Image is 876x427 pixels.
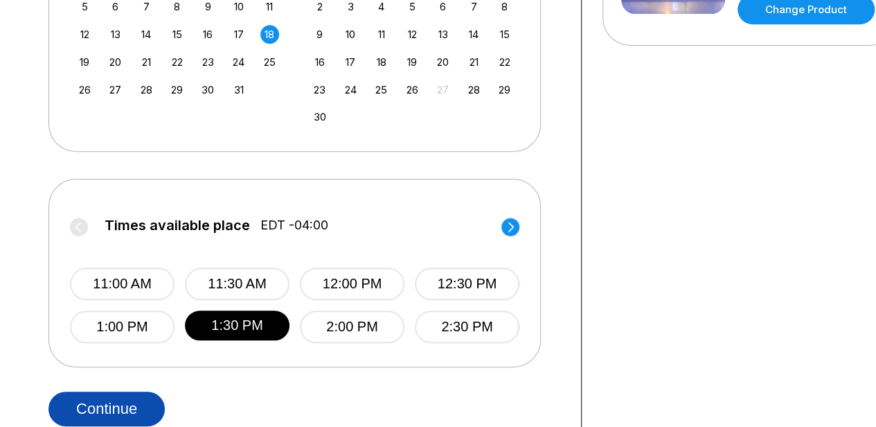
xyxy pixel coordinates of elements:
div: Choose Thursday, October 23rd, 2025 [199,53,217,71]
div: Choose Tuesday, October 28th, 2025 [137,80,156,99]
div: Choose Sunday, October 26th, 2025 [75,80,94,99]
button: 11:00 AM [70,268,175,300]
div: Choose Friday, November 28th, 2025 [465,80,483,99]
button: 2:00 PM [300,311,404,343]
div: Choose Friday, October 17th, 2025 [229,25,248,44]
div: Choose Thursday, October 16th, 2025 [199,25,217,44]
button: 12:30 PM [415,268,519,300]
div: Choose Saturday, November 15th, 2025 [495,25,514,44]
div: Choose Thursday, October 30th, 2025 [199,80,217,99]
div: Choose Sunday, October 19th, 2025 [75,53,94,71]
div: Choose Saturday, November 29th, 2025 [495,80,514,99]
div: Choose Wednesday, November 19th, 2025 [403,53,422,71]
div: Choose Saturday, October 18th, 2025 [260,25,279,44]
span: EDT -04:00 [260,218,328,233]
div: Choose Saturday, November 22nd, 2025 [495,53,514,71]
button: 12:00 PM [300,268,404,300]
div: Choose Friday, October 24th, 2025 [229,53,248,71]
button: 2:30 PM [415,311,519,343]
div: Choose Tuesday, October 21st, 2025 [137,53,156,71]
div: Choose Tuesday, November 11th, 2025 [372,25,391,44]
div: Choose Wednesday, October 29th, 2025 [168,80,186,99]
div: Choose Saturday, October 25th, 2025 [260,53,279,71]
button: 1:30 PM [185,311,289,340]
div: Choose Thursday, November 13th, 2025 [433,25,452,44]
div: Choose Tuesday, October 14th, 2025 [137,25,156,44]
div: Choose Wednesday, November 12th, 2025 [403,25,422,44]
span: Times available place [105,218,250,233]
div: Choose Monday, November 10th, 2025 [341,25,360,44]
div: Choose Sunday, November 23rd, 2025 [310,80,329,99]
div: Choose Tuesday, November 18th, 2025 [372,53,391,71]
div: Choose Wednesday, October 22nd, 2025 [168,53,186,71]
div: Choose Monday, October 13th, 2025 [106,25,125,44]
div: Choose Monday, October 27th, 2025 [106,80,125,99]
div: Choose Friday, November 21st, 2025 [465,53,483,71]
div: Choose Sunday, November 16th, 2025 [310,53,329,71]
div: Choose Monday, November 24th, 2025 [341,80,360,99]
div: Choose Monday, November 17th, 2025 [341,53,360,71]
div: Choose Friday, October 31st, 2025 [229,80,248,99]
div: Choose Sunday, October 12th, 2025 [75,25,94,44]
div: Choose Friday, November 14th, 2025 [465,25,483,44]
button: Continue [48,392,165,426]
button: 11:30 AM [185,268,289,300]
button: 1:00 PM [70,311,175,343]
div: Choose Thursday, November 20th, 2025 [433,53,452,71]
div: Choose Sunday, November 30th, 2025 [310,107,329,126]
div: Choose Wednesday, October 15th, 2025 [168,25,186,44]
div: Not available Thursday, November 27th, 2025 [433,80,452,99]
div: Choose Tuesday, November 25th, 2025 [372,80,391,99]
div: Choose Sunday, November 9th, 2025 [310,25,329,44]
div: Choose Monday, October 20th, 2025 [106,53,125,71]
div: Choose Wednesday, November 26th, 2025 [403,80,422,99]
